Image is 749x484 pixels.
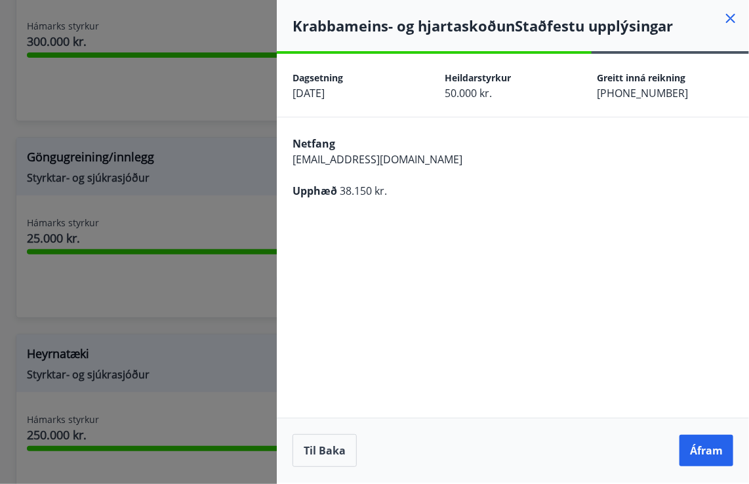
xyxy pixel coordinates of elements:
span: 38.150 kr. [340,184,387,198]
span: [PHONE_NUMBER] [597,86,688,100]
span: Dagsetning [293,71,343,84]
span: Netfang [293,136,335,151]
button: Áfram [679,435,733,466]
span: [DATE] [293,86,325,100]
span: Upphæð [293,184,337,198]
span: 50.000 kr. [445,86,492,100]
span: [EMAIL_ADDRESS][DOMAIN_NAME] [293,152,462,167]
span: Greitt inná reikning [597,71,685,84]
h4: Krabbameins- og hjartaskoðun Staðfestu upplýsingar [293,16,749,35]
span: Heildarstyrkur [445,71,511,84]
button: Til baka [293,434,357,467]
